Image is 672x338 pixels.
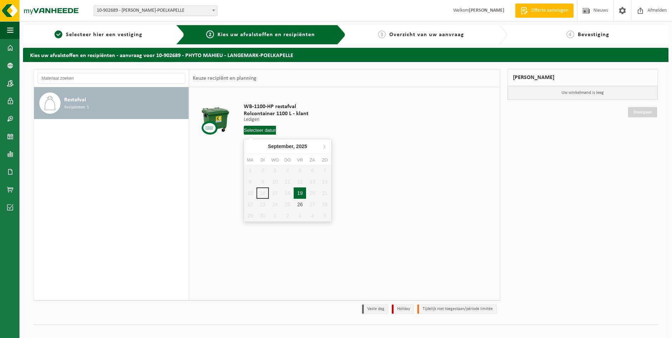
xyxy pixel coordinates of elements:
span: Overzicht van uw aanvraag [389,32,464,38]
a: Offerte aanvragen [515,4,574,18]
p: Uw winkelmand is leeg [508,86,658,100]
input: Selecteer datum [244,126,276,135]
div: 3 [294,210,306,221]
div: 26 [294,199,306,210]
div: do [281,157,294,164]
span: 3 [378,30,386,38]
div: vr [294,157,306,164]
span: Offerte aanvragen [530,7,570,14]
span: WB-1100-HP restafval [244,103,309,110]
div: za [306,157,318,164]
p: Ledigen [244,117,309,122]
input: Materiaal zoeken [38,73,185,84]
h2: Kies uw afvalstoffen en recipiënten - aanvraag voor 10-902689 - PHYTO MAHIEU - LANGEMARK-POELKAPELLE [23,48,668,62]
div: wo [269,157,281,164]
span: Bevestiging [578,32,609,38]
div: di [256,157,269,164]
a: Doorgaan [628,107,657,117]
li: Holiday [392,304,414,314]
span: 2 [206,30,214,38]
div: Keuze recipiënt en planning [189,69,260,87]
div: [PERSON_NAME] [507,69,658,86]
li: Tijdelijk niet toegestaan/période limitée [417,304,497,314]
div: September, [265,141,310,152]
span: Recipiënten: 1 [64,104,89,111]
strong: [PERSON_NAME] [469,8,504,13]
span: Kies uw afvalstoffen en recipiënten [218,32,315,38]
span: Rolcontainer 1100 L - klant [244,110,309,117]
span: 4 [566,30,574,38]
a: 1Selecteer hier een vestiging [27,30,170,39]
div: 19 [294,187,306,199]
div: zo [318,157,331,164]
span: 10-902689 - PHYTO MAHIEU - LANGEMARK-POELKAPELLE [94,6,217,16]
li: Vaste dag [362,304,388,314]
span: 10-902689 - PHYTO MAHIEU - LANGEMARK-POELKAPELLE [94,5,218,16]
span: 1 [55,30,62,38]
i: 2025 [296,144,307,149]
button: Restafval Recipiënten: 1 [34,87,189,119]
span: Restafval [64,96,86,104]
div: ma [244,157,256,164]
span: Selecteer hier een vestiging [66,32,142,38]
